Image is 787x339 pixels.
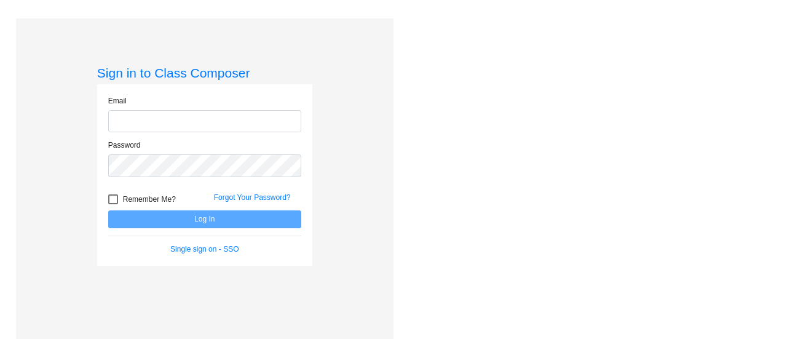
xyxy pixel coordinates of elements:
button: Log In [108,210,301,228]
label: Email [108,95,127,106]
a: Single sign on - SSO [170,245,239,253]
span: Remember Me? [123,192,176,207]
a: Forgot Your Password? [214,193,291,202]
h3: Sign in to Class Composer [97,65,312,81]
label: Password [108,140,141,151]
